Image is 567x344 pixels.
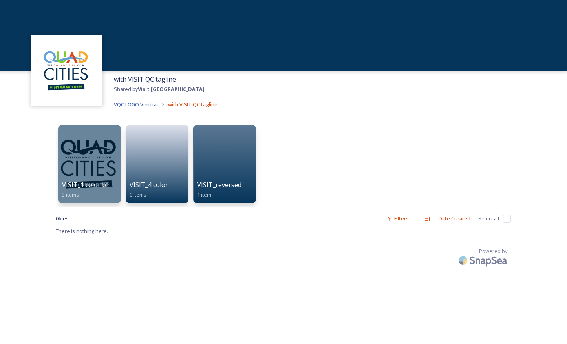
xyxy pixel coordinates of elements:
[168,100,218,109] a: with VISIT QC tagline
[114,75,176,84] span: with VISIT QC tagline
[383,211,413,226] div: Filters
[435,211,474,226] div: Date Created
[56,215,69,222] span: 0 file s
[130,191,146,198] span: 0 items
[56,228,108,235] span: There is nothing here.
[114,101,158,108] span: VQC LOGO Vertical
[35,39,98,102] img: QCCVB_VISIT_vert_logo_4c_tagline_122019.svg
[114,86,205,93] span: Shared by
[56,121,123,203] a: VISIT_1 color black3 items
[479,248,507,255] span: Powered by
[123,121,191,203] a: VISIT_4 color0 items
[168,101,218,108] span: with VISIT QC tagline
[138,86,205,93] strong: Visit [GEOGRAPHIC_DATA]
[456,251,511,269] img: SnapSea Logo
[62,180,117,189] span: VISIT_1 color black
[197,191,211,198] span: 1 item
[62,191,79,198] span: 3 items
[191,121,258,203] a: VISIT_reversed1 item
[130,180,168,189] span: VISIT_4 color
[114,100,158,109] a: VQC LOGO Vertical
[197,180,241,189] span: VISIT_reversed
[478,215,499,222] span: Select all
